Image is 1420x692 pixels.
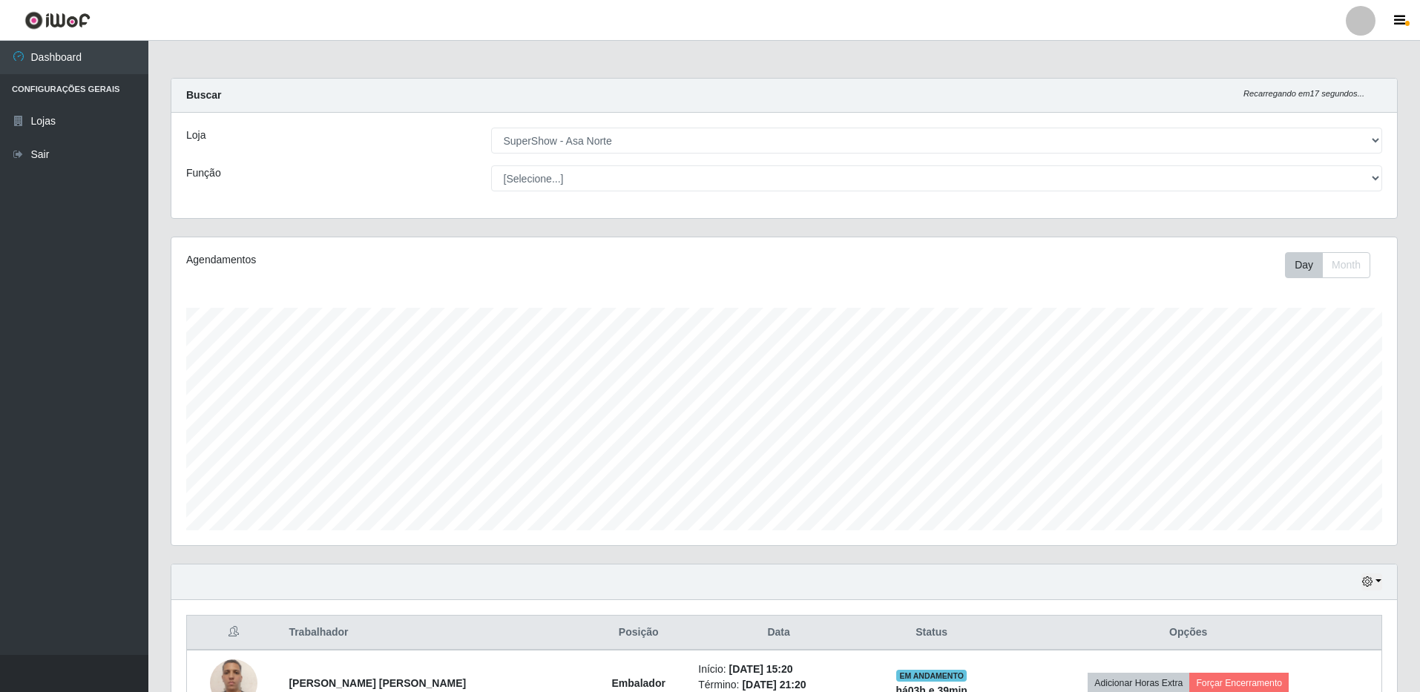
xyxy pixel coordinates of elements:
div: First group [1285,252,1370,278]
th: Trabalhador [280,616,588,650]
label: Loja [186,128,206,143]
time: [DATE] 15:20 [729,663,793,675]
strong: Embalador [612,677,665,689]
th: Posição [588,616,689,650]
button: Day [1285,252,1323,278]
span: EM ANDAMENTO [896,670,967,682]
div: Agendamentos [186,252,671,268]
th: Data [689,616,868,650]
li: Início: [698,662,859,677]
th: Opções [995,616,1381,650]
i: Recarregando em 17 segundos... [1243,89,1364,98]
button: Month [1322,252,1370,278]
strong: [PERSON_NAME] [PERSON_NAME] [289,677,466,689]
time: [DATE] 21:20 [742,679,806,691]
th: Status [868,616,995,650]
strong: Buscar [186,89,221,101]
div: Toolbar with button groups [1285,252,1382,278]
label: Função [186,165,221,181]
img: CoreUI Logo [24,11,91,30]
